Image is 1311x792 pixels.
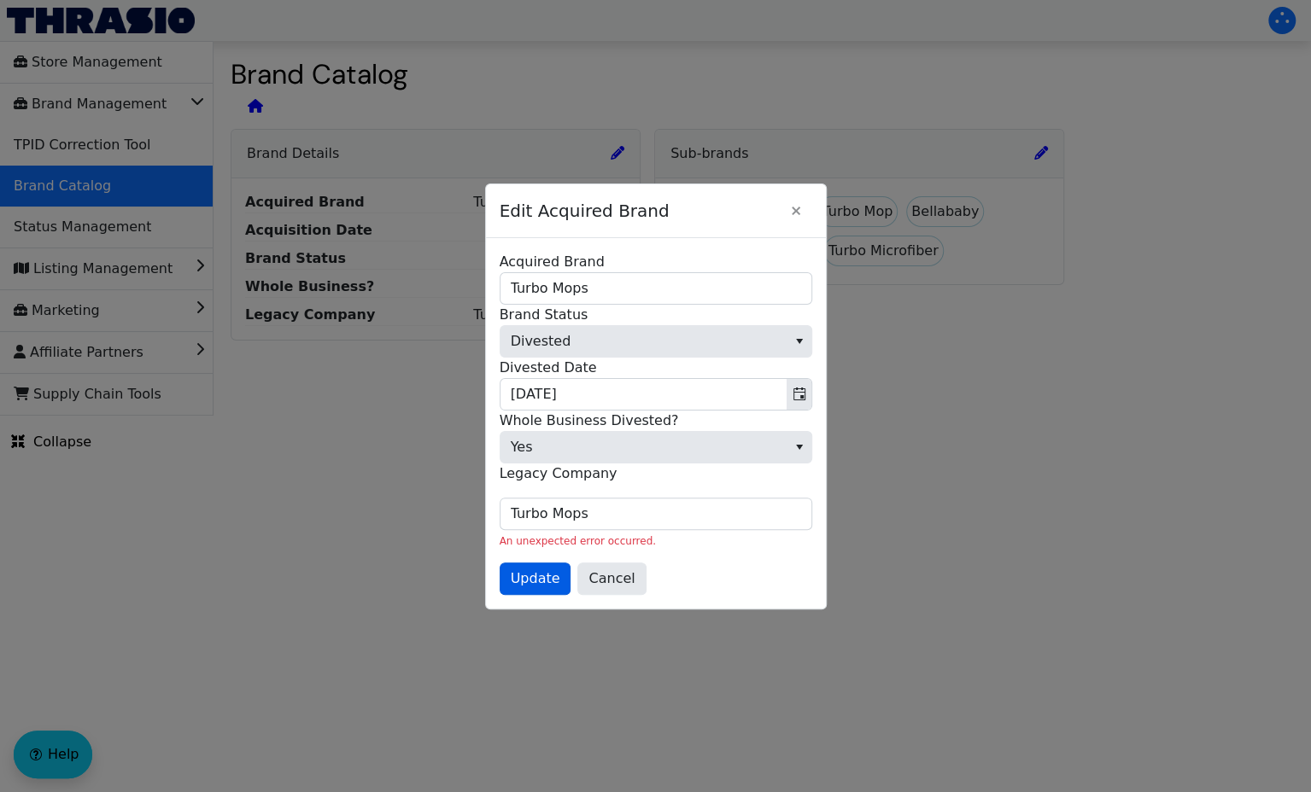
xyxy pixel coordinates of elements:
[500,412,679,428] label: Whole Business Divested?
[787,432,811,463] button: select
[787,326,811,357] button: select
[511,568,560,589] span: Update
[787,379,811,410] button: Toggle calendar
[500,465,617,481] label: Legacy Company
[500,189,780,232] span: Edit Acquired Brand
[500,562,571,595] button: Update
[500,306,588,323] label: Brand Status
[588,568,635,589] span: Cancel
[511,437,533,457] span: Yes
[500,379,787,410] input: 09/03/2025
[511,331,571,352] span: Divested
[780,195,812,227] button: Close
[500,359,597,376] label: Divested Date
[577,562,646,595] button: Cancel
[500,253,605,270] label: Acquired Brand
[500,533,812,549] div: An unexpected error occurred.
